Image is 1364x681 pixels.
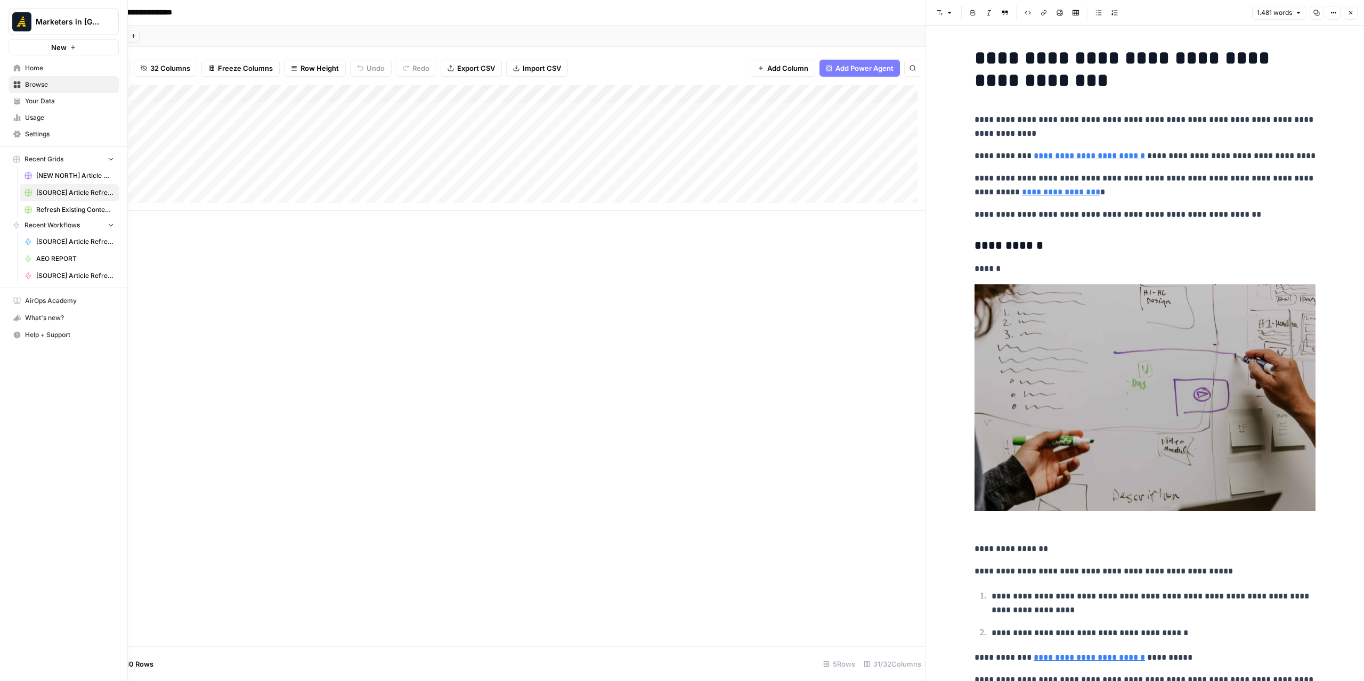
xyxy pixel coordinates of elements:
[396,60,436,77] button: Redo
[218,63,273,73] span: Freeze Columns
[20,250,119,267] a: AEO REPORT
[751,60,815,77] button: Add Column
[412,63,429,73] span: Redo
[457,63,495,73] span: Export CSV
[36,188,114,198] span: [SOURCE] Article Refresh Grid WIP
[36,237,114,247] span: [SOURCE] Article Refresh V2
[1252,6,1306,20] button: 1.481 words
[25,296,114,306] span: AirOps Academy
[9,93,119,110] a: Your Data
[25,96,114,106] span: Your Data
[25,154,63,164] span: Recent Grids
[20,267,119,284] a: [SOURCE] Article Refresh Suggestions
[9,151,119,167] button: Recent Grids
[25,63,114,73] span: Home
[9,310,118,326] div: What's new?
[859,655,925,672] div: 31/32 Columns
[20,201,119,218] a: Refresh Existing Content (DELETE)
[20,184,119,201] a: [SOURCE] Article Refresh Grid WIP
[819,655,859,672] div: 5 Rows
[111,659,153,669] span: Add 10 Rows
[9,60,119,77] a: Home
[767,63,808,73] span: Add Column
[1257,8,1292,18] span: 1.481 words
[9,9,119,35] button: Workspace: Marketers in Demand
[36,205,114,215] span: Refresh Existing Content (DELETE)
[36,171,114,180] span: [NEW NORTH] Article Writing - Keyword Driven Articles Grid
[36,271,114,281] span: [SOURCE] Article Refresh Suggestions
[9,126,119,143] a: Settings
[9,309,119,326] button: What's new?
[9,217,119,233] button: Recent Workflows
[20,167,119,184] a: [NEW NORTH] Article Writing - Keyword Driven Articles Grid
[25,80,114,89] span: Browse
[9,39,119,55] button: New
[12,12,31,31] img: Marketers in Demand Logo
[25,330,114,340] span: Help + Support
[441,60,502,77] button: Export CSV
[20,233,119,250] a: [SOURCE] Article Refresh V2
[284,60,346,77] button: Row Height
[36,17,100,27] span: Marketers in [GEOGRAPHIC_DATA]
[9,326,119,343] button: Help + Support
[51,42,67,53] span: New
[367,63,385,73] span: Undo
[835,63,894,73] span: Add Power Agent
[9,292,119,309] a: AirOps Academy
[25,113,114,122] span: Usage
[506,60,568,77] button: Import CSV
[36,254,114,264] span: AEO REPORT
[523,63,561,73] span: Import CSV
[301,63,339,73] span: Row Height
[201,60,280,77] button: Freeze Columns
[25,220,80,230] span: Recent Workflows
[819,60,900,77] button: Add Power Agent
[150,63,190,73] span: 32 Columns
[350,60,392,77] button: Undo
[9,76,119,93] a: Browse
[25,129,114,139] span: Settings
[134,60,197,77] button: 32 Columns
[9,109,119,126] a: Usage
